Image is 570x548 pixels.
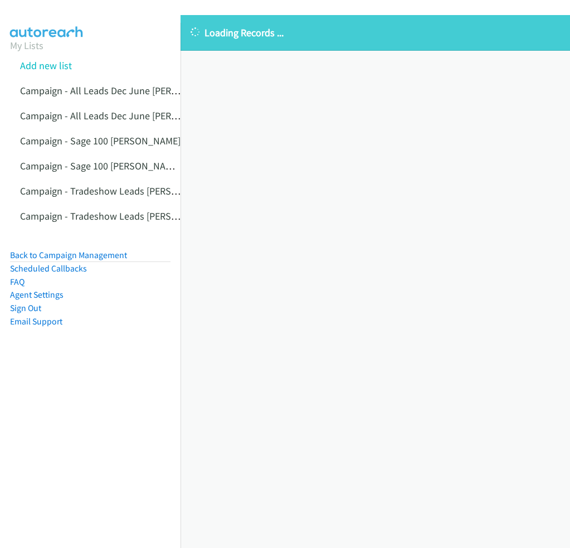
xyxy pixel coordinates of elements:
a: Add new list [20,59,72,72]
a: Sign Out [10,303,41,313]
a: Campaign - All Leads Dec June [PERSON_NAME] Cloned [20,109,255,122]
a: Agent Settings [10,289,64,300]
a: Campaign - Tradeshow Leads [PERSON_NAME] [20,185,217,197]
a: Campaign - All Leads Dec June [PERSON_NAME] [20,84,222,97]
a: My Lists [10,39,43,52]
a: Campaign - Sage 100 [PERSON_NAME] [20,134,181,147]
a: Campaign - Tradeshow Leads [PERSON_NAME] Cloned [20,210,249,222]
a: Scheduled Callbacks [10,263,87,274]
a: Campaign - Sage 100 [PERSON_NAME] Cloned [20,159,213,172]
a: FAQ [10,277,25,287]
a: Email Support [10,316,62,327]
a: Back to Campaign Management [10,250,127,260]
p: Loading Records ... [191,25,560,40]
